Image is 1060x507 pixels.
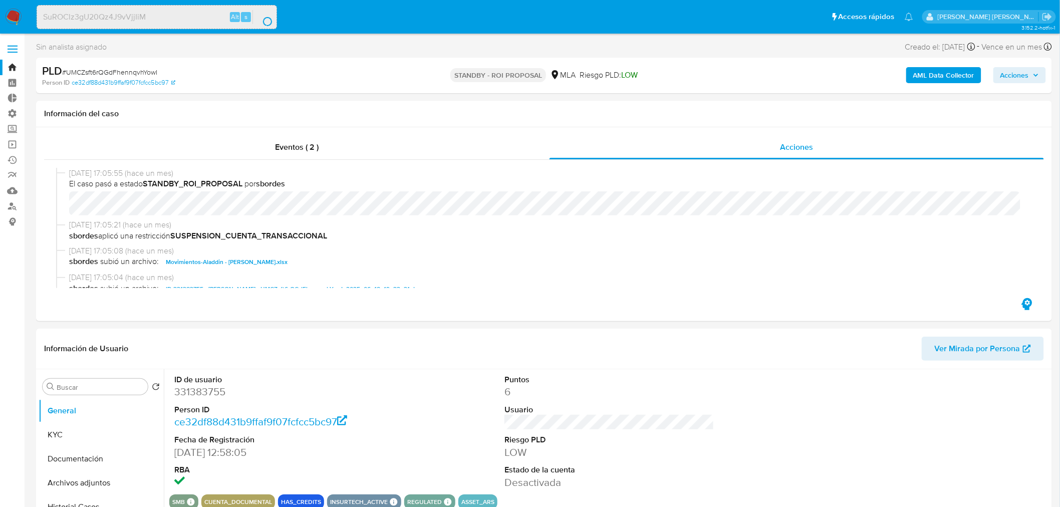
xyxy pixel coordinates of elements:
[1042,12,1052,22] a: Salir
[161,256,293,268] button: Movimientos-Aladdin - [PERSON_NAME].xlsx
[69,256,98,268] b: sbordes
[977,40,980,54] span: -
[780,141,813,153] span: Acciones
[504,404,714,415] dt: Usuario
[39,399,164,423] button: General
[504,445,714,459] dd: LOW
[174,404,384,415] dt: Person ID
[905,13,913,21] a: Notificaciones
[204,500,272,504] button: cuenta_documental
[161,283,429,295] button: ID 331383755 - [PERSON_NAME] - UMCZsft6rQGdFhennqvhYowI_2025_06_18_19_33_31.docx
[172,500,185,504] button: smb
[231,12,239,22] span: Alt
[37,11,277,24] input: Buscar usuario o caso...
[839,12,895,22] span: Accesos rápidos
[504,374,714,385] dt: Puntos
[39,447,164,471] button: Documentación
[504,464,714,475] dt: Estado de la cuenta
[69,168,1028,179] span: [DATE] 17:05:55 (hace un mes)
[69,230,1028,241] span: aplicó una restricción
[906,67,981,83] button: AML Data Collector
[504,434,714,445] dt: Riesgo PLD
[39,471,164,495] button: Archivos adjuntos
[275,141,319,153] span: Eventos ( 2 )
[174,445,384,459] dd: [DATE] 12:58:05
[69,245,1028,257] span: [DATE] 17:05:08 (hace un mes)
[174,385,384,399] dd: 331383755
[461,500,494,504] button: asset_ars
[922,337,1044,361] button: Ver Mirada por Persona
[47,383,55,391] button: Buscar
[982,42,1042,53] span: Vence en un mes
[170,230,327,241] b: SUSPENSION_CUENTA_TRANSACCIONAL
[44,344,128,354] h1: Información de Usuario
[905,40,975,54] div: Creado el: [DATE]
[913,67,974,83] b: AML Data Collector
[69,283,98,295] b: sbordes
[39,423,164,447] button: KYC
[504,385,714,399] dd: 6
[57,383,144,392] input: Buscar
[281,500,321,504] button: has_credits
[621,69,638,81] span: LOW
[69,178,1028,189] span: El caso pasó a estado por
[174,464,384,475] dt: RBA
[174,374,384,385] dt: ID de usuario
[330,500,388,504] button: insurtech_active
[174,434,384,445] dt: Fecha de Registración
[166,283,424,295] span: ID 331383755 - [PERSON_NAME] - UMCZsft6rQGdFhennqvhYowI_2025_06_18_19_33_31.docx
[42,78,70,87] b: Person ID
[62,67,157,77] span: # UMCZsft6rQGdFhennqvhYowI
[174,414,348,429] a: ce32df88d431b9ffaf9f07fcfcc5bc97
[1000,67,1029,83] span: Acciones
[993,67,1046,83] button: Acciones
[143,178,242,189] b: STANDBY_ROI_PROPOSAL
[100,283,159,295] span: subió un archivo:
[550,70,576,81] div: MLA
[69,230,98,241] b: sbordes
[69,219,1028,230] span: [DATE] 17:05:21 (hace un mes)
[44,109,1044,119] h1: Información del caso
[252,10,273,24] button: search-icon
[244,12,247,22] span: s
[152,383,160,394] button: Volver al orden por defecto
[100,256,159,268] span: subió un archivo:
[580,70,638,81] span: Riesgo PLD:
[504,475,714,489] dd: Desactivada
[36,42,107,53] span: Sin analista asignado
[166,256,288,268] span: Movimientos-Aladdin - [PERSON_NAME].xlsx
[42,63,62,79] b: PLD
[450,68,546,82] p: STANDBY - ROI PROPOSAL
[938,12,1039,22] p: roberto.munoz@mercadolibre.com
[256,178,285,189] b: sbordes
[72,78,175,87] a: ce32df88d431b9ffaf9f07fcfcc5bc97
[69,272,1028,283] span: [DATE] 17:05:04 (hace un mes)
[935,337,1020,361] span: Ver Mirada por Persona
[407,500,442,504] button: regulated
